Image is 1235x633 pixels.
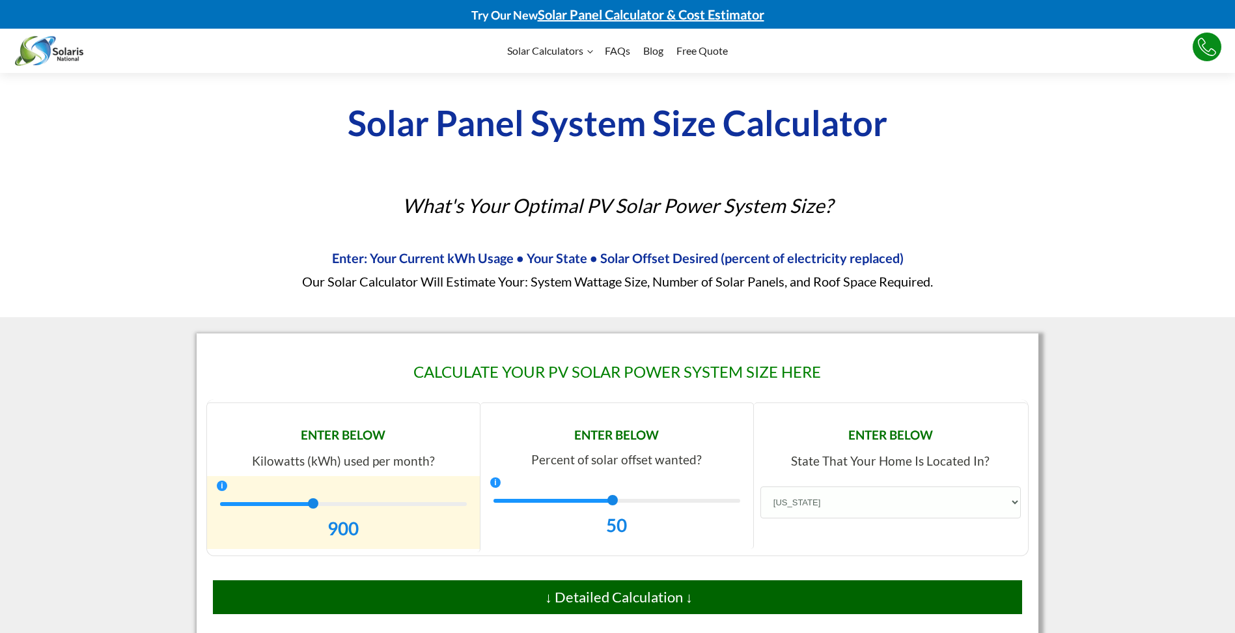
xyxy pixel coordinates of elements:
a: Blog [637,36,670,66]
p: ENTER BELOW [487,429,747,441]
img: SolarisNational.com logo [13,29,85,72]
div: Try Our New [13,3,1222,26]
span: ↓ Detailed Calculation ↓ [545,588,693,606]
p: Percent of solar offset wanted? [487,453,747,466]
a: Free Quote [670,36,734,66]
span: Enter: Your Current kWh Usage • Your State • Solar Offset Desired (percent of electricity replaced) [332,246,904,270]
p: State That Your Home Is Located In? [760,453,1021,470]
a: Solar Calculators [501,36,599,66]
p: Kilowatts (kWh) used per month? [214,453,473,470]
a: Check If Your Home Qualifies For Solar Here [538,3,764,26]
h2: What's Your Optimal PV Solar Power System Size? [357,193,878,217]
a: click to call button [1150,32,1222,70]
p: ENTER BELOW [760,429,1021,441]
div: 900 [220,514,467,542]
h2: Calculate Your PV Solar Power System Size Here [206,364,1029,380]
a: FAQs [598,36,637,66]
p: ENTER BELOW [214,429,473,441]
div: 50 [493,511,740,539]
h3: Our Solar Calculator Will Estimate Your: System Wattage Size, Number of Solar Panels, and Roof Sp... [164,243,1071,293]
h1: Solar Panel System Size Calculator [43,91,1191,154]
